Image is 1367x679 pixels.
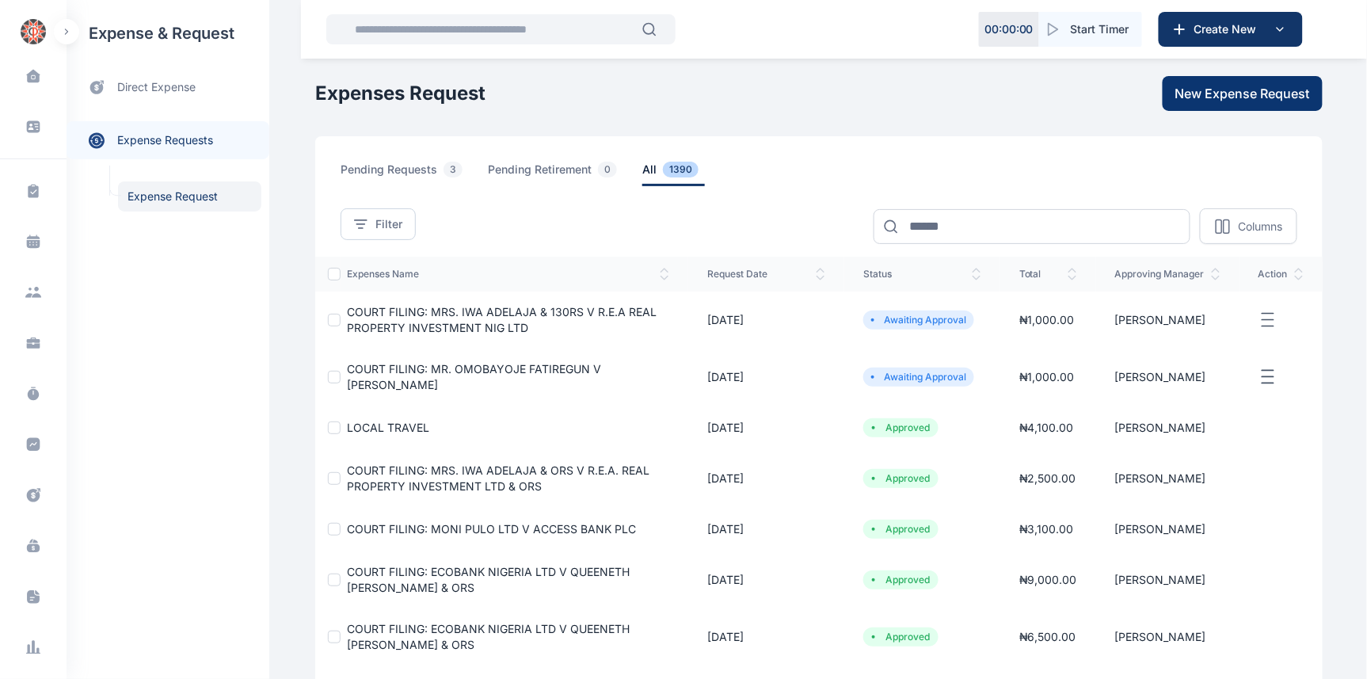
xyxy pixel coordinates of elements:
[1096,292,1239,349] td: [PERSON_NAME]
[1159,12,1303,47] button: Create New
[598,162,617,177] span: 0
[67,109,269,159] div: expense requests
[870,631,932,643] li: Approved
[444,162,463,177] span: 3
[1188,21,1270,37] span: Create New
[1019,630,1076,643] span: ₦ 6,500.00
[688,349,844,406] td: [DATE]
[1019,421,1074,434] span: ₦ 4,100.00
[870,422,932,434] li: Approved
[341,162,469,186] span: pending requests
[347,463,649,493] a: COURT FILING: MRS. IWA ADELAJA & ORS V R.E.A. REAL PROPERTY INVESTMENT LTD & ORS
[1096,551,1239,608] td: [PERSON_NAME]
[984,21,1034,37] p: 00 : 00 : 00
[347,362,601,391] a: COURT FILING: MR. OMOBAYOJE FATIREGUN V [PERSON_NAME]
[117,79,196,96] span: direct expense
[1019,522,1074,536] span: ₦ 3,100.00
[347,565,630,594] a: COURT FILING: ECOBANK NIGERIA LTD V QUEENETH [PERSON_NAME] & ORS
[707,268,825,280] span: request date
[347,305,657,334] a: COURT FILING: MRS. IWA ADELAJA & 130RS V R.E.A REAL PROPERTY INVESTMENT NIG LTD
[642,162,705,186] span: all
[488,162,623,186] span: pending retirement
[863,268,981,280] span: status
[1019,370,1075,383] span: ₦ 1,000.00
[870,574,932,586] li: Approved
[347,421,429,434] a: LOCAL TRAVEL
[347,522,636,536] a: COURT FILING: MONI PULO LTD V ACCESS BANK PLC
[341,208,416,240] button: Filter
[1258,268,1304,280] span: action
[870,371,968,383] li: Awaiting Approval
[1096,507,1239,551] td: [PERSON_NAME]
[67,67,269,109] a: direct expense
[688,608,844,666] td: [DATE]
[1096,349,1239,406] td: [PERSON_NAME]
[870,523,932,536] li: Approved
[688,507,844,551] td: [DATE]
[1096,450,1239,507] td: [PERSON_NAME]
[1163,76,1323,111] button: New Expense Request
[1039,12,1142,47] button: Start Timer
[688,450,844,507] td: [DATE]
[870,314,968,326] li: Awaiting Approval
[1096,608,1239,666] td: [PERSON_NAME]
[1115,268,1220,280] span: approving manager
[1175,84,1310,103] span: New Expense Request
[1096,406,1239,450] td: [PERSON_NAME]
[347,622,630,651] a: COURT FILING: ECOBANK NIGERIA LTD V QUEENETH [PERSON_NAME] & ORS
[642,162,724,186] a: all1390
[488,162,642,186] a: pending retirement0
[663,162,699,177] span: 1390
[1019,268,1077,280] span: total
[375,216,402,232] span: Filter
[1019,313,1075,326] span: ₦ 1,000.00
[118,181,261,212] a: Expense Request
[347,268,669,280] span: expenses Name
[1200,208,1297,244] button: Columns
[1019,573,1077,586] span: ₦ 9,000.00
[67,121,269,159] a: expense requests
[1071,21,1129,37] span: Start Timer
[688,551,844,608] td: [DATE]
[1238,219,1282,235] p: Columns
[688,292,844,349] td: [DATE]
[341,162,488,186] a: pending requests3
[870,472,932,485] li: Approved
[1019,471,1076,485] span: ₦ 2,500.00
[315,81,485,106] h1: Expenses Request
[688,406,844,450] td: [DATE]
